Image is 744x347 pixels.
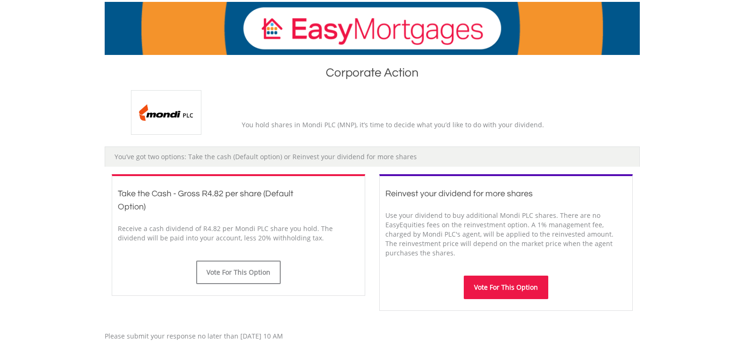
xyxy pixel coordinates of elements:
img: EasyMortage Promotion Banner [105,2,640,55]
h1: Corporate Action [105,64,640,85]
span: Reinvest your dividend for more shares [385,189,533,198]
span: Use your dividend to buy additional Mondi PLC shares. There are no EasyEquities fees on the reinv... [385,211,614,257]
span: Take the Cash - Gross R4.82 per share (Default Option) [118,189,293,211]
img: EQU.ZA.MNP.png [131,90,201,135]
span: Receive a cash dividend of R4.82 per Mondi PLC share you hold. The dividend will be paid into you... [118,224,333,242]
span: You hold shares in Mondi PLC (MNP), it’s time to decide what you’d like to do with your dividend. [242,120,544,129]
button: Vote For This Option [464,276,548,299]
button: Vote For This Option [196,261,281,284]
span: You’ve got two options: Take the cash (Default option) or Reinvest your dividend for more shares [115,152,417,161]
